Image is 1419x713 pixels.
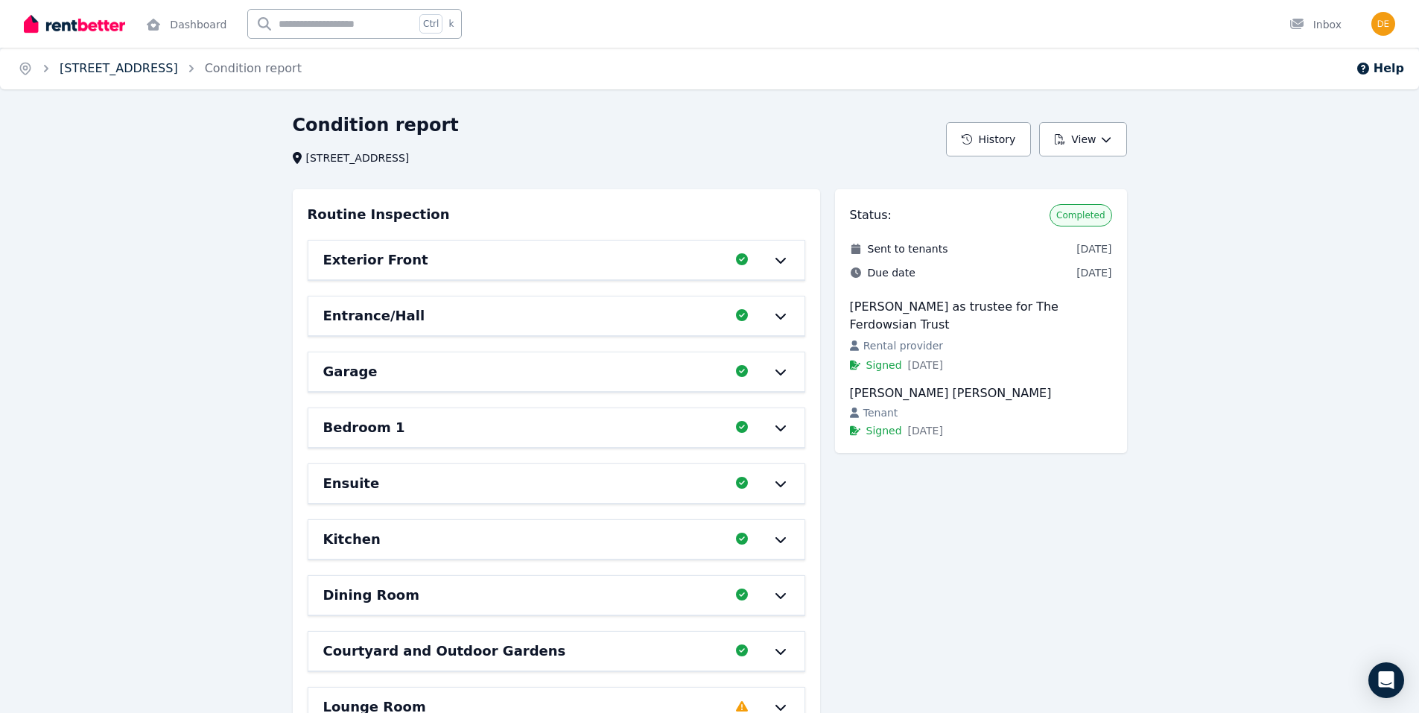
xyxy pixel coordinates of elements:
[863,338,943,353] span: Rental provider
[850,298,1112,334] div: [PERSON_NAME] as trustee for The Ferdowsian Trust
[1356,60,1404,77] button: Help
[306,150,410,165] span: [STREET_ADDRESS]
[60,61,178,75] a: [STREET_ADDRESS]
[323,473,380,494] h6: Ensuite
[323,417,405,438] h6: Bedroom 1
[448,18,454,30] span: k
[908,358,943,373] span: [DATE]
[1039,122,1126,156] button: View
[1371,12,1395,36] img: Marie Veronique Desiree Wosgien
[1076,241,1111,256] span: [DATE]
[850,384,1112,402] div: [PERSON_NAME] [PERSON_NAME]
[1368,662,1404,698] div: Open Intercom Messenger
[1289,17,1342,32] div: Inbox
[1056,209,1105,221] span: Completed
[323,361,378,382] h6: Garage
[1076,265,1111,280] span: [DATE]
[323,529,381,550] h6: Kitchen
[293,113,459,137] h1: Condition report
[308,204,450,225] h3: Routine Inspection
[946,122,1031,156] button: History
[866,423,902,438] span: Signed
[419,14,442,34] span: Ctrl
[24,13,125,35] img: RentBetter
[868,265,915,280] span: Due date
[323,250,428,270] h6: Exterior Front
[205,61,302,75] a: Condition report
[323,641,566,662] h6: Courtyard and Outdoor Gardens
[908,423,943,438] span: [DATE]
[866,358,902,373] span: Signed
[850,206,892,224] h3: Status:
[323,305,425,326] h6: Entrance/Hall
[863,405,898,420] span: Tenant
[868,241,948,256] span: Sent to tenants
[323,585,419,606] h6: Dining Room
